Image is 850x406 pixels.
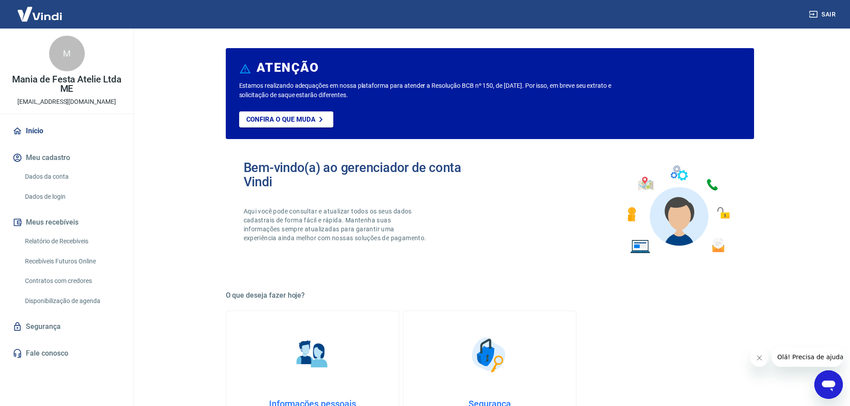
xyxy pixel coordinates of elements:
[21,252,123,271] a: Recebíveis Futuros Online
[814,370,843,399] iframe: Botão para abrir a janela de mensagens
[11,148,123,168] button: Meu cadastro
[7,75,126,94] p: Mania de Festa Atelie Ltda ME
[11,317,123,336] a: Segurança
[17,97,116,107] p: [EMAIL_ADDRESS][DOMAIN_NAME]
[11,213,123,232] button: Meus recebíveis
[257,63,319,72] h6: ATENÇÃO
[239,81,640,100] p: Estamos realizando adequações em nossa plataforma para atender a Resolução BCB nº 150, de [DATE]....
[244,160,490,189] h2: Bem-vindo(a) ao gerenciador de conta Vindi
[21,272,123,290] a: Contratos com credores
[21,292,123,310] a: Disponibilização de agenda
[21,232,123,250] a: Relatório de Recebíveis
[21,188,123,206] a: Dados de login
[11,0,69,28] img: Vindi
[246,115,315,123] p: Confira o que muda
[239,111,333,127] a: Confira o que muda
[11,344,123,363] a: Fale conosco
[807,6,839,23] button: Sair
[244,207,428,242] p: Aqui você pode consultar e atualizar todos os seus dados cadastrais de forma fácil e rápida. Mant...
[49,36,85,71] div: M
[226,291,754,300] h5: O que deseja fazer hoje?
[11,121,123,141] a: Início
[5,6,75,13] span: Olá! Precisa de ajuda?
[619,160,736,259] img: Imagem de um avatar masculino com diversos icones exemplificando as funcionalidades do gerenciado...
[772,347,843,367] iframe: Mensagem da empresa
[467,332,512,377] img: Segurança
[21,168,123,186] a: Dados da conta
[290,332,335,377] img: Informações pessoais
[750,349,768,367] iframe: Fechar mensagem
